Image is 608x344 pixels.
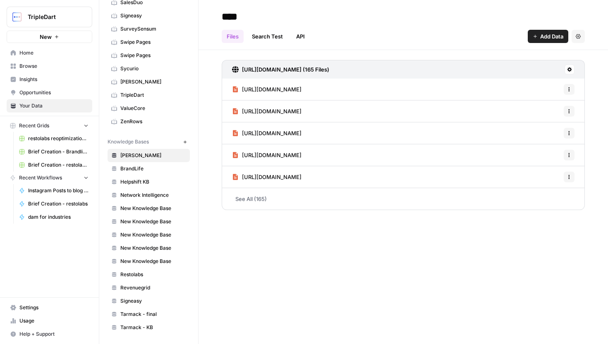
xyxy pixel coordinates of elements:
span: Brief Creation - restolabs [28,200,89,208]
span: New Knowledge Base [120,218,186,225]
span: SurveySensum [120,25,186,33]
a: restolabs reoptimizations aug [15,132,92,145]
button: Recent Grids [7,119,92,132]
h3: [URL][DOMAIN_NAME] (165 Files) [242,65,329,74]
a: Brief Creation - Brandlife Grid [15,145,92,158]
span: Your Data [19,102,89,110]
span: Opportunities [19,89,89,96]
span: Restolabs [120,271,186,278]
span: [URL][DOMAIN_NAME] [242,129,302,137]
img: TripleDart Logo [10,10,24,24]
a: Signeasy [108,9,190,22]
span: Recent Workflows [19,174,62,182]
span: Signeasy [120,297,186,305]
span: Swipe Pages [120,52,186,59]
span: Home [19,49,89,57]
button: Add Data [528,30,568,43]
a: Insights [7,73,92,86]
a: Signeasy [108,294,190,308]
a: New Knowledge Base [108,241,190,255]
span: Brief Creation - restolabs Grid [28,161,89,169]
span: Brief Creation - Brandlife Grid [28,148,89,155]
a: New Knowledge Base [108,228,190,241]
a: Helpshift KB [108,175,190,189]
a: Restolabs [108,268,190,281]
a: [PERSON_NAME] [108,149,190,162]
a: Search Test [247,30,288,43]
button: Recent Workflows [7,172,92,184]
a: Usage [7,314,92,327]
a: Swipe Pages [108,49,190,62]
span: Instagram Posts to blog articles [28,187,89,194]
a: Home [7,46,92,60]
span: Tarmack - KB [120,324,186,331]
a: dam for industries [15,210,92,224]
span: [URL][DOMAIN_NAME] [242,151,302,159]
span: TripleDart [28,13,78,21]
a: [URL][DOMAIN_NAME] [232,144,302,166]
span: Add Data [540,32,563,41]
a: ZenRows [108,115,190,128]
span: [URL][DOMAIN_NAME] [242,85,302,93]
span: New Knowledge Base [120,205,186,212]
span: Network Intelligence [120,191,186,199]
a: API [291,30,310,43]
span: [PERSON_NAME] [120,78,186,86]
span: Swipe Pages [120,38,186,46]
a: [PERSON_NAME] [108,75,190,88]
a: TripleDart [108,88,190,102]
a: [URL][DOMAIN_NAME] (165 Files) [232,60,329,79]
span: New Knowledge Base [120,244,186,252]
a: Brief Creation - restolabs Grid [15,158,92,172]
a: [URL][DOMAIN_NAME] [232,166,302,188]
span: Revenuegrid [120,284,186,291]
span: dam for industries [28,213,89,221]
span: Sycurio [120,65,186,72]
a: New Knowledge Base [108,255,190,268]
span: BrandLife [120,165,186,172]
a: New Knowledge Base [108,202,190,215]
span: Usage [19,317,89,325]
button: Workspace: TripleDart [7,7,92,27]
a: See All (165) [222,188,585,210]
span: New [40,33,52,41]
a: New Knowledge Base [108,215,190,228]
a: Your Data [7,99,92,112]
span: Signeasy [120,12,186,19]
span: TripleDart [120,91,186,99]
button: Help + Support [7,327,92,341]
a: BrandLife [108,162,190,175]
a: SurveySensum [108,22,190,36]
span: Browse [19,62,89,70]
span: Settings [19,304,89,311]
a: Opportunities [7,86,92,99]
span: Tarmack - final [120,311,186,318]
a: Tarmack - KB [108,321,190,334]
a: ValueCore [108,102,190,115]
span: Help + Support [19,330,89,338]
a: Brief Creation - restolabs [15,197,92,210]
span: New Knowledge Base [120,258,186,265]
a: Settings [7,301,92,314]
a: Revenuegrid [108,281,190,294]
button: New [7,31,92,43]
span: [URL][DOMAIN_NAME] [242,107,302,115]
span: ZenRows [120,118,186,125]
a: Sycurio [108,62,190,75]
span: Helpshift KB [120,178,186,186]
a: Tarmack - final [108,308,190,321]
a: [URL][DOMAIN_NAME] [232,79,302,100]
span: ValueCore [120,105,186,112]
span: Recent Grids [19,122,49,129]
span: [URL][DOMAIN_NAME] [242,173,302,181]
span: [PERSON_NAME] [120,152,186,159]
span: Knowledge Bases [108,138,149,146]
a: [URL][DOMAIN_NAME] [232,100,302,122]
a: Network Intelligence [108,189,190,202]
span: restolabs reoptimizations aug [28,135,89,142]
span: New Knowledge Base [120,231,186,239]
a: Instagram Posts to blog articles [15,184,92,197]
span: Insights [19,76,89,83]
a: Swipe Pages [108,36,190,49]
a: [URL][DOMAIN_NAME] [232,122,302,144]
